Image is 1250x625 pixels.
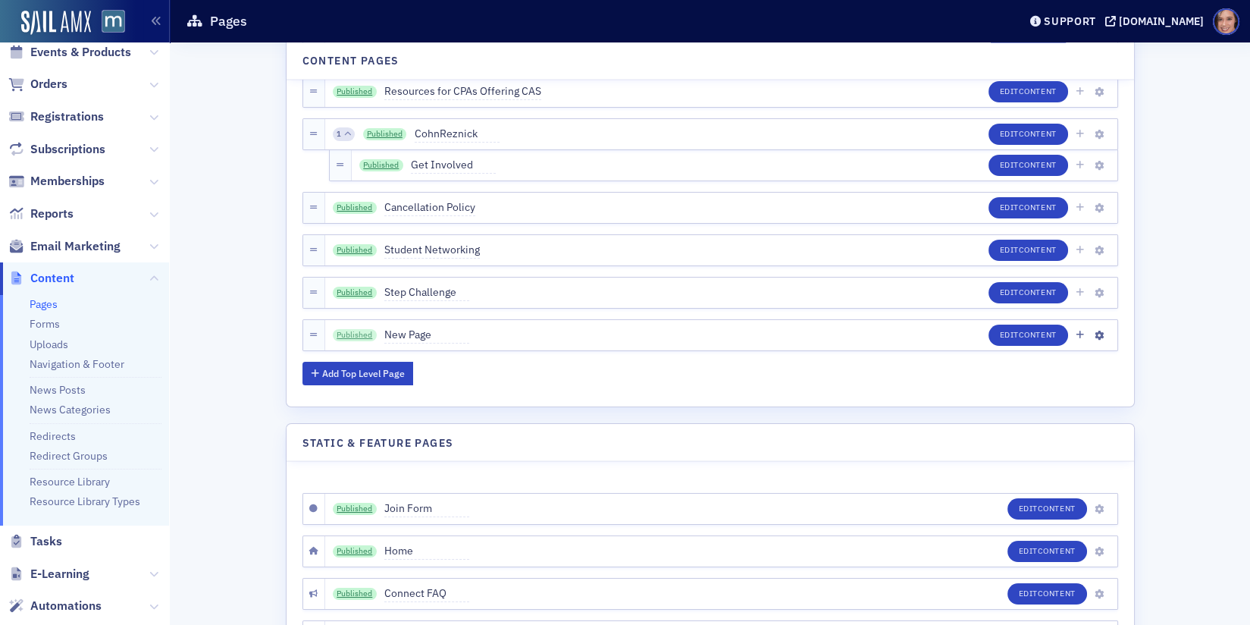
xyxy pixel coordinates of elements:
h4: Content Pages [302,53,399,69]
span: Content [1019,329,1057,340]
span: Content [1038,503,1076,514]
span: Content [1019,244,1057,255]
img: SailAMX [102,10,125,33]
span: Subscriptions [30,141,105,158]
a: Uploads [30,338,68,351]
span: Cancellation Policy [384,199,475,216]
a: Published [333,86,377,98]
button: EditContent [988,282,1068,303]
span: Content [30,270,74,287]
span: Automations [30,598,102,614]
span: Content [1019,86,1057,96]
a: Orders [8,76,67,93]
a: Redirect Groups [30,449,108,463]
h4: Static & Feature Pages [302,435,454,451]
button: EditContent [988,124,1068,145]
span: CohnReznick [415,126,500,143]
span: E-Learning [30,566,89,583]
span: Email Marketing [30,238,121,255]
a: Resource Library [30,475,110,488]
span: Content [1038,588,1076,598]
span: Orders [30,76,67,93]
a: Email Marketing [8,238,121,255]
span: Resources for CPAs Offering CAS [384,83,541,100]
span: Registrations [30,108,104,125]
span: Get Involved [411,157,496,174]
button: EditContent [988,240,1068,261]
span: Tasks [30,533,62,550]
a: Pages [30,297,58,311]
span: Events & Products [30,44,131,61]
span: Content [1019,202,1057,212]
span: 1 [337,129,341,140]
a: Resource Library Types [30,495,140,508]
button: EditContent [988,325,1068,346]
div: Support [1044,14,1096,28]
a: Events & Products [8,44,131,61]
a: Automations [8,598,102,614]
span: Connect FAQ [384,586,469,602]
a: News Categories [30,403,111,416]
button: EditContent [1007,541,1087,562]
a: Content [8,270,74,287]
span: Content [1019,128,1057,139]
a: Published [333,545,377,557]
span: Student Networking [384,242,480,259]
a: Reports [8,206,74,222]
span: Content [1038,545,1076,556]
span: New Page [384,327,469,344]
button: EditContent [988,155,1068,176]
a: Registrations [8,108,104,125]
a: Published [333,287,377,299]
a: Published [333,588,377,600]
a: News Posts [30,383,86,397]
a: E-Learning [8,566,89,583]
button: EditContent [1007,583,1087,605]
a: Navigation & Footer [30,357,124,371]
a: Published [363,128,407,140]
span: Content [1019,287,1057,297]
button: [DOMAIN_NAME] [1105,16,1209,27]
span: Memberships [30,173,105,190]
button: EditContent [988,81,1068,102]
button: Add Top Level Page [302,362,414,385]
div: [DOMAIN_NAME] [1119,14,1204,28]
span: Home [384,543,469,560]
a: Forms [30,317,60,331]
a: View Homepage [91,10,125,36]
a: Published [333,244,377,256]
span: Step Challenge [384,284,469,301]
a: Published [333,202,377,214]
a: Redirects [30,429,76,443]
span: Content [1019,159,1057,170]
a: Published [359,159,403,171]
a: Subscriptions [8,141,105,158]
span: Reports [30,206,74,222]
span: Profile [1213,8,1239,35]
a: Memberships [8,173,105,190]
img: SailAMX [21,11,91,35]
button: EditContent [988,197,1068,218]
a: Tasks [8,533,62,550]
span: Join Form [384,501,469,517]
a: Published [333,503,377,515]
a: Published [333,329,377,341]
h1: Pages [210,12,247,30]
button: EditContent [1007,498,1087,520]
